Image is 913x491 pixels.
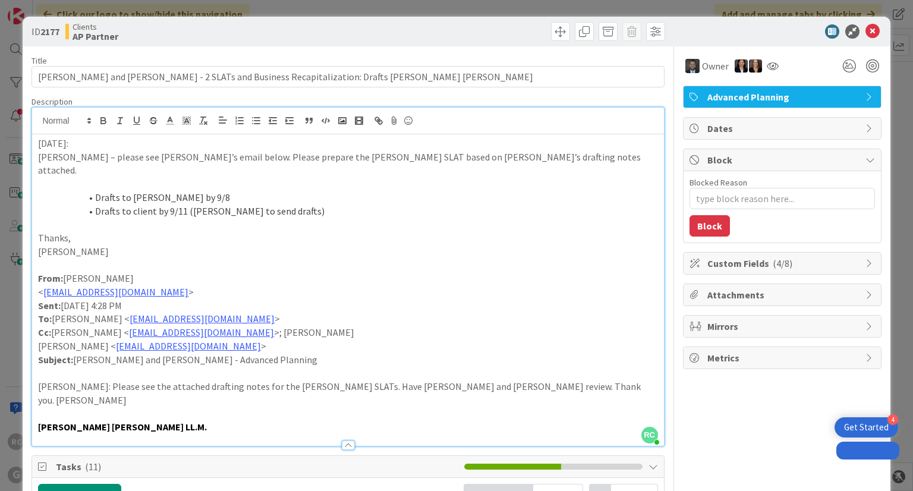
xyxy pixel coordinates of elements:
[38,285,657,299] p: < >
[38,137,657,150] p: [DATE]:
[707,288,860,302] span: Attachments
[707,153,860,167] span: Block
[32,24,59,39] span: ID
[685,59,700,73] img: JW
[887,414,898,425] div: 4
[129,326,274,338] a: [EMAIL_ADDRESS][DOMAIN_NAME]
[52,191,657,204] li: Drafts to [PERSON_NAME] by 9/8
[38,272,63,284] strong: From:
[690,215,730,237] button: Block
[43,286,188,298] a: [EMAIL_ADDRESS][DOMAIN_NAME]
[38,326,51,338] strong: Cc:
[641,427,658,443] span: RC
[707,351,860,365] span: Metrics
[52,204,657,218] li: Drafts to client by 9/11 ([PERSON_NAME] to send drafts)
[38,245,657,259] p: [PERSON_NAME]
[38,380,657,407] p: [PERSON_NAME]: Please see the attached drafting notes for the [PERSON_NAME] SLATs. Have [PERSON_N...
[73,32,118,41] b: AP Partner
[702,59,729,73] span: Owner
[38,353,657,367] p: [PERSON_NAME] and [PERSON_NAME] - Advanced Planning
[56,459,458,474] span: Tasks
[690,177,747,188] label: Blocked Reason
[116,340,261,352] a: [EMAIL_ADDRESS][DOMAIN_NAME]
[85,461,101,473] span: ( 11 )
[38,300,61,311] strong: Sent:
[707,256,860,270] span: Custom Fields
[749,59,762,73] img: MW
[735,59,748,73] img: AM
[38,354,73,366] strong: Subject:
[38,150,657,177] p: [PERSON_NAME] – please see [PERSON_NAME]’s email below. Please prepare the [PERSON_NAME] SLAT bas...
[38,299,657,313] p: [DATE] 4:28 PM
[40,26,59,37] b: 2177
[32,66,664,87] input: type card name here...
[835,417,898,438] div: Open Get Started checklist, remaining modules: 4
[707,90,860,104] span: Advanced Planning
[38,326,657,339] p: [PERSON_NAME] < >; [PERSON_NAME]
[707,121,860,136] span: Dates
[844,421,889,433] div: Get Started
[38,339,657,353] p: [PERSON_NAME] < >
[32,96,73,107] span: Description
[707,319,860,333] span: Mirrors
[38,421,207,433] strong: [PERSON_NAME] [PERSON_NAME] LL.M.
[73,22,118,32] span: Clients
[38,231,657,245] p: Thanks,
[38,313,52,325] strong: To:
[38,272,657,285] p: [PERSON_NAME]
[773,257,792,269] span: ( 4/8 )
[32,55,47,66] label: Title
[38,312,657,326] p: [PERSON_NAME] < >
[130,313,275,325] a: [EMAIL_ADDRESS][DOMAIN_NAME]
